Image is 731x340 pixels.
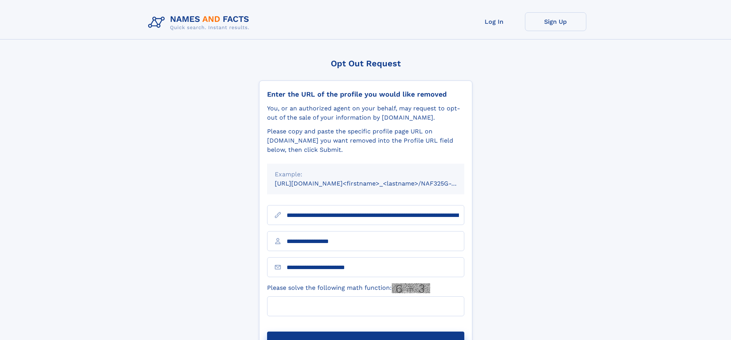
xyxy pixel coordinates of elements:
div: Opt Out Request [259,59,472,68]
img: Logo Names and Facts [145,12,256,33]
a: Sign Up [525,12,586,31]
small: [URL][DOMAIN_NAME]<firstname>_<lastname>/NAF325G-xxxxxxxx [275,180,479,187]
div: Enter the URL of the profile you would like removed [267,90,464,99]
label: Please solve the following math function: [267,283,430,293]
a: Log In [464,12,525,31]
div: You, or an authorized agent on your behalf, may request to opt-out of the sale of your informatio... [267,104,464,122]
div: Example: [275,170,457,179]
div: Please copy and paste the specific profile page URL on [DOMAIN_NAME] you want removed into the Pr... [267,127,464,154]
